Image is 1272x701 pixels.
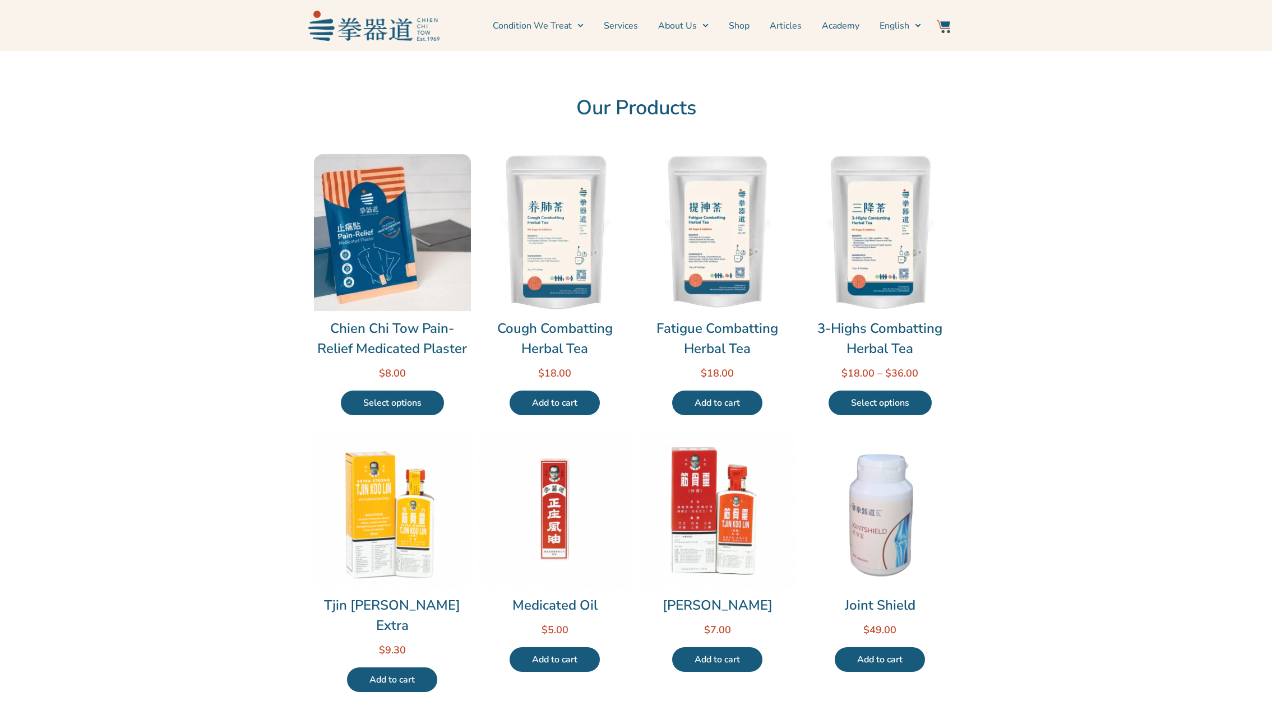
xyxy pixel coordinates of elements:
a: Fatigue Combatting Herbal Tea [639,318,796,359]
img: Fatigue Combatting Herbal Tea [639,154,796,311]
span: $ [841,366,848,380]
img: Chien Chi Tow Pain-Relief Medicated Plaster [314,154,471,311]
a: Switch to English [880,12,921,40]
bdi: 8.00 [379,366,406,380]
span: English [880,19,909,33]
bdi: 9.30 [379,643,406,657]
a: Services [604,12,638,40]
a: Add to cart: “Fatigue Combatting Herbal Tea” [672,391,762,415]
a: Condition We Treat [493,12,584,40]
bdi: 18.00 [538,366,571,380]
a: Academy [822,12,859,40]
a: Articles [770,12,802,40]
bdi: 36.00 [885,366,918,380]
span: $ [542,623,548,637]
a: Add to cart: “Tjin Koo Lin” [672,647,762,672]
img: Website Icon-03 [937,20,950,33]
img: Joint Shield [802,431,959,588]
span: $ [538,366,544,380]
a: Joint Shield [802,595,959,615]
a: Add to cart: “Tjin Koo Lin Extra” [347,667,437,692]
a: Medicated Oil [477,595,633,615]
span: $ [701,366,707,380]
bdi: 49.00 [863,623,896,637]
nav: Menu [445,12,922,40]
bdi: 7.00 [704,623,731,637]
span: $ [379,366,385,380]
img: 3-Highs Combatting Herbal Tea [802,154,959,311]
span: – [877,366,882,380]
a: [PERSON_NAME] [639,595,796,615]
bdi: 18.00 [841,366,875,380]
img: Tjin Koo Lin [639,431,796,588]
a: Cough Combatting Herbal Tea [477,318,633,359]
a: 3-Highs Combatting Herbal Tea [802,318,959,359]
a: Select options for “Chien Chi Tow Pain-Relief Medicated Plaster” [341,391,444,415]
img: Cough Combatting Herbal Tea [477,154,633,311]
span: $ [379,643,385,657]
bdi: 18.00 [701,366,734,380]
a: Shop [729,12,750,40]
a: Add to cart: “Medicated Oil” [510,647,600,672]
img: Tjin Koo Lin Extra [314,431,471,588]
span: $ [885,366,891,380]
a: Add to cart: “Joint Shield” [835,647,925,672]
a: About Us [658,12,709,40]
h2: Our Products [314,96,959,120]
img: Medicated Oil [477,431,633,588]
span: $ [704,623,710,637]
span: $ [863,623,869,637]
bdi: 5.00 [542,623,568,637]
a: Chien Chi Tow Pain-Relief Medicated Plaster [314,318,471,359]
a: Select options for “3-Highs Combatting Herbal Tea” [829,391,932,415]
a: Add to cart: “Cough Combatting Herbal Tea” [510,391,600,415]
a: Tjin [PERSON_NAME] Extra [314,595,471,635]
